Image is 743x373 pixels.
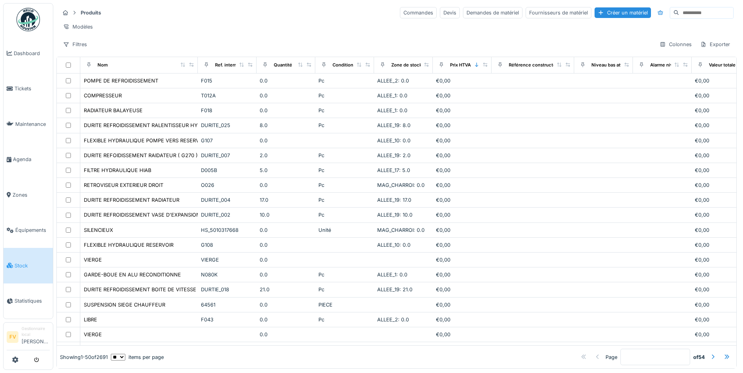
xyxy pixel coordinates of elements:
[260,241,312,249] div: 0.0
[84,181,163,189] div: RETROVISEUR EXTERIEUR DROIT
[13,191,50,199] span: Zones
[318,226,371,234] div: Unité
[60,21,96,32] div: Modèles
[4,213,53,248] a: Équipements
[377,182,425,188] span: MAG_CHARROI: 0.0
[260,331,312,338] div: 0.0
[440,7,460,18] div: Devis
[436,271,488,278] div: €0,00
[260,181,312,189] div: 0.0
[201,301,253,308] div: 64561
[84,331,102,338] div: VIERGE
[260,92,312,99] div: 0.0
[436,107,488,114] div: €0,00
[84,256,102,264] div: VIERGE
[78,9,104,16] strong: Produits
[377,138,410,143] span: ALLEE_10: 0.0
[436,256,488,264] div: €0,00
[201,181,253,189] div: O026
[260,271,312,278] div: 0.0
[318,271,371,278] div: Pc
[260,122,312,129] div: 8.0
[377,93,407,99] span: ALLEE_1: 0.0
[13,156,50,163] span: Agenda
[436,226,488,234] div: €0,00
[436,286,488,293] div: €0,00
[377,108,407,113] span: ALLEE_1: 0.0
[591,62,634,68] div: Niveau bas atteint ?
[260,77,312,84] div: 0.0
[84,196,179,204] div: DURITE REFROIDISSEMENT RADIATEUR
[201,286,253,293] div: DURTIE_018
[318,152,371,159] div: Pc
[84,301,165,308] div: SUSPENSION SIEGE CHAUFFEUR
[7,331,18,343] li: FV
[436,181,488,189] div: €0,00
[436,301,488,308] div: €0,00
[693,353,705,360] strong: of 54
[201,152,253,159] div: DURITE_007
[260,137,312,144] div: 0.0
[436,331,488,338] div: €0,00
[4,177,53,213] a: Zones
[260,211,312,219] div: 10.0
[318,181,371,189] div: Pc
[436,152,488,159] div: €0,00
[60,39,90,50] div: Filtres
[436,137,488,144] div: €0,00
[436,196,488,204] div: €0,00
[260,196,312,204] div: 17.0
[377,212,412,218] span: ALLEE_19: 10.0
[463,7,522,18] div: Demandes de matériel
[4,36,53,71] a: Dashboard
[656,39,695,50] div: Colonnes
[333,62,370,68] div: Conditionnement
[84,77,158,84] div: POMPE DE REFROIDISSEMENT
[84,152,198,159] div: DURITE REFOIDISSEMENT RAIDATEUR ( G270 )
[84,107,143,114] div: RADIATEUR BALAYEUSE
[22,326,50,338] div: Gestionnaire local
[526,7,591,18] div: Fournisseurs de matériel
[4,283,53,319] a: Statistiques
[84,122,227,129] div: DURITE REFROIDISSEMENT RALENTISSEUR HYDRAULIQUE
[201,271,253,278] div: N080K
[606,353,617,360] div: Page
[436,241,488,249] div: €0,00
[377,167,410,173] span: ALLEE_17: 5.0
[260,226,312,234] div: 0.0
[14,262,50,269] span: Stock
[201,316,253,323] div: F043
[201,226,253,234] div: HS_5010317668
[318,107,371,114] div: Pc
[377,287,412,292] span: ALLEE_19: 21.0
[15,120,50,128] span: Maintenance
[14,85,50,92] span: Tickets
[16,8,40,31] img: Badge_color-CXgf-gQk.svg
[377,227,425,233] span: MAG_CHARROI: 0.0
[84,92,122,99] div: COMPRESSEUR
[377,78,409,84] span: ALLEE_2: 0.0
[14,297,50,305] span: Statistiques
[260,286,312,293] div: 21.0
[650,62,689,68] div: Alarme niveau bas
[377,152,410,158] span: ALLEE_19: 2.0
[260,316,312,323] div: 0.0
[201,196,253,204] div: DURITE_004
[201,256,253,264] div: VIERGE
[436,122,488,129] div: €0,00
[318,122,371,129] div: Pc
[4,106,53,142] a: Maintenance
[318,77,371,84] div: Pc
[84,271,181,278] div: GARDE-BOUE EN ALU RECONDITIONNE
[201,107,253,114] div: F018
[15,226,50,234] span: Équipements
[84,167,151,174] div: FILTRE HYDRAULIQUE HIAB
[595,7,651,18] div: Créer un matériel
[201,241,253,249] div: G108
[201,167,253,174] div: D005B
[377,317,409,323] span: ALLEE_2: 0.0
[274,62,292,68] div: Quantité
[318,92,371,99] div: Pc
[436,77,488,84] div: €0,00
[318,211,371,219] div: Pc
